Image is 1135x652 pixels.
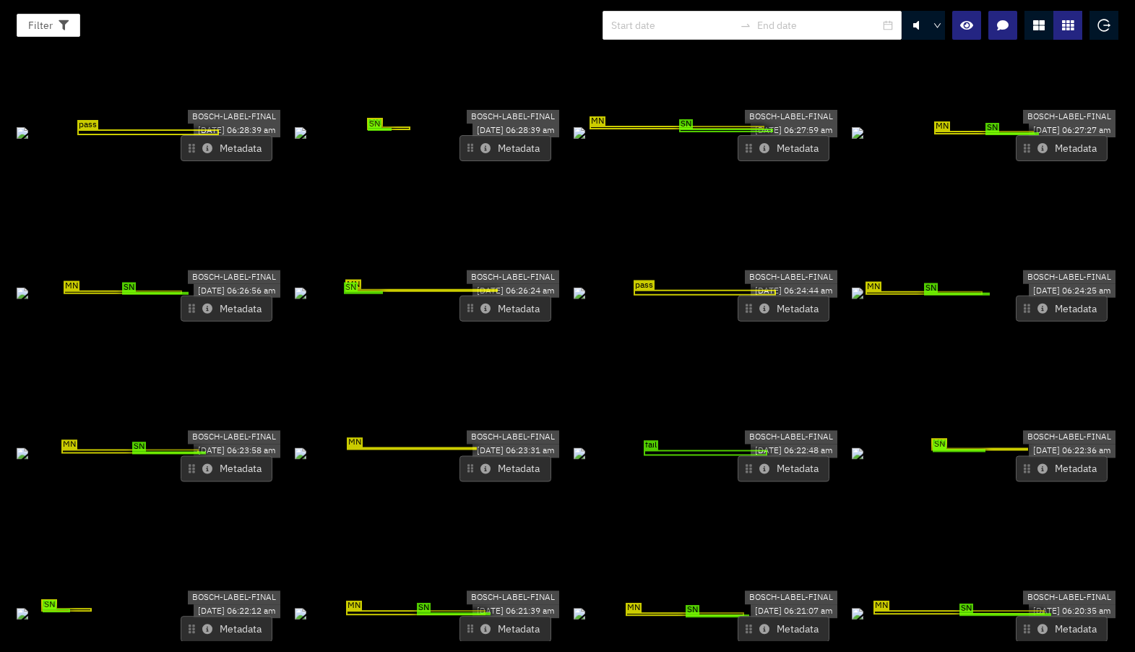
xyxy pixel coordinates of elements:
div: BOSCH-LABEL-FINAL [1023,110,1115,124]
div: [DATE] 06:21:07 am [751,604,837,618]
div: BOSCH-LABEL-FINAL [1023,270,1115,284]
div: [DATE] 06:24:25 am [1029,284,1115,298]
span: MN [64,280,79,291]
div: [DATE] 06:23:31 am [472,444,559,458]
div: BOSCH-LABEL-FINAL [745,431,837,445]
div: [DATE] 06:26:56 am [194,284,280,298]
div: [DATE] 06:22:36 am [1029,444,1115,458]
span: to [740,20,751,31]
button: Metadata [738,296,829,322]
div: [DATE] 06:26:24 am [472,284,559,298]
button: Metadata [459,616,551,642]
span: fail [644,440,658,450]
span: MN [61,440,77,450]
button: Metadata [181,455,272,481]
span: pass [634,280,655,291]
span: MN [346,601,362,611]
div: BOSCH-LABEL-FINAL [1023,431,1115,445]
button: Metadata [181,135,272,161]
button: Metadata [1016,135,1108,161]
span: MN [626,604,642,614]
span: swap-right [740,20,751,31]
span: MN [931,438,947,448]
div: [DATE] 06:28:39 am [472,124,559,137]
div: [DATE] 06:20:35 am [1029,604,1115,618]
div: BOSCH-LABEL-FINAL [188,270,280,284]
span: MN [934,121,950,132]
div: [DATE] 06:22:48 am [751,444,837,458]
div: [DATE] 06:27:59 am [751,124,837,137]
div: BOSCH-LABEL-FINAL [467,110,559,124]
div: BOSCH-LABEL-FINAL [188,591,280,604]
div: [DATE] 06:24:44 am [751,284,837,298]
div: BOSCH-LABEL-FINAL [467,431,559,445]
button: Metadata [459,135,551,161]
span: SN [924,283,938,293]
div: [DATE] 06:22:12 am [194,604,280,618]
div: [DATE] 06:23:58 am [194,444,280,458]
button: Metadata [1016,455,1108,481]
span: MN [41,599,57,609]
div: [DATE] 06:27:27 am [1029,124,1115,137]
span: pass [77,120,98,130]
button: Metadata [738,135,829,161]
div: [DATE] 06:28:39 am [194,124,280,137]
button: Metadata [1016,296,1108,322]
span: MN [367,118,383,128]
span: SN [679,119,693,129]
div: BOSCH-LABEL-FINAL [467,591,559,604]
span: down [933,22,942,30]
span: SN [933,440,946,450]
button: Metadata [181,296,272,322]
button: Metadata [738,455,829,481]
span: SN [368,119,381,129]
input: End date [757,17,880,33]
button: Metadata [738,616,829,642]
button: Filter [17,14,80,37]
div: BOSCH-LABEL-FINAL [188,110,280,124]
button: Metadata [459,455,551,481]
span: MN [866,281,881,291]
span: SN [122,283,136,293]
button: Metadata [459,296,551,322]
span: SN [417,603,431,613]
div: BOSCH-LABEL-FINAL [745,270,837,284]
span: MN [345,279,361,289]
span: Filter [28,17,53,33]
span: MN [873,601,889,612]
span: SN [344,282,358,292]
div: BOSCH-LABEL-FINAL [467,270,559,284]
span: SN [43,600,56,610]
div: BOSCH-LABEL-FINAL [745,591,837,604]
span: MN [590,116,605,126]
div: [DATE] 06:21:39 am [472,604,559,618]
span: MN [347,438,363,448]
span: SN [959,604,973,614]
div: BOSCH-LABEL-FINAL [1023,591,1115,604]
span: SN [686,605,699,615]
span: logout [1097,19,1110,32]
button: Metadata [181,616,272,642]
input: Start date [611,17,734,33]
span: SN [132,442,146,452]
button: Metadata [1016,616,1108,642]
span: SN [985,123,999,133]
div: BOSCH-LABEL-FINAL [745,110,837,124]
div: BOSCH-LABEL-FINAL [188,431,280,445]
